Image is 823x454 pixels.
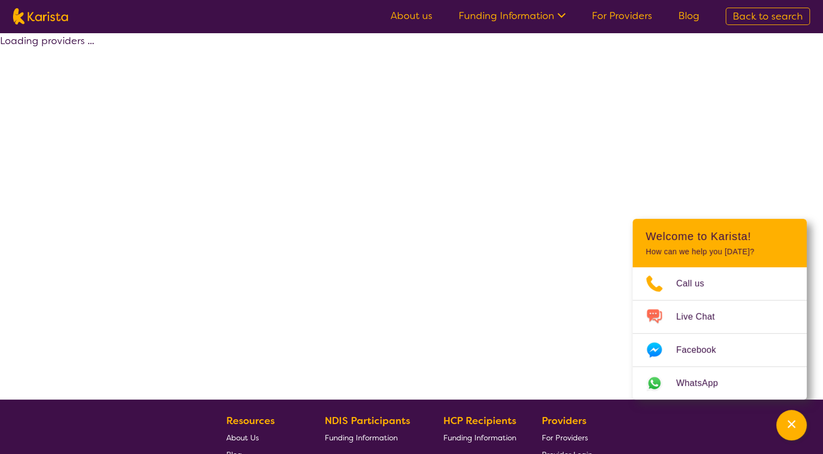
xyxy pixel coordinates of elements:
[325,433,398,443] span: Funding Information
[226,429,299,446] a: About Us
[676,309,728,325] span: Live Chat
[676,342,729,358] span: Facebook
[542,414,586,427] b: Providers
[325,429,418,446] a: Funding Information
[443,414,516,427] b: HCP Recipients
[592,9,652,22] a: For Providers
[646,247,794,256] p: How can we help you [DATE]?
[646,230,794,243] h2: Welcome to Karista!
[733,10,803,23] span: Back to search
[542,429,592,446] a: For Providers
[325,414,410,427] b: NDIS Participants
[459,9,566,22] a: Funding Information
[726,8,810,25] a: Back to search
[678,9,700,22] a: Blog
[13,8,68,24] img: Karista logo
[443,433,516,443] span: Funding Information
[633,267,807,400] ul: Choose channel
[676,375,731,391] span: WhatsApp
[391,9,432,22] a: About us
[443,429,516,446] a: Funding Information
[676,275,717,292] span: Call us
[226,414,275,427] b: Resources
[542,433,588,443] span: For Providers
[226,433,259,443] span: About Us
[633,367,807,400] a: Web link opens in a new tab.
[776,410,807,440] button: Channel Menu
[633,219,807,400] div: Channel Menu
